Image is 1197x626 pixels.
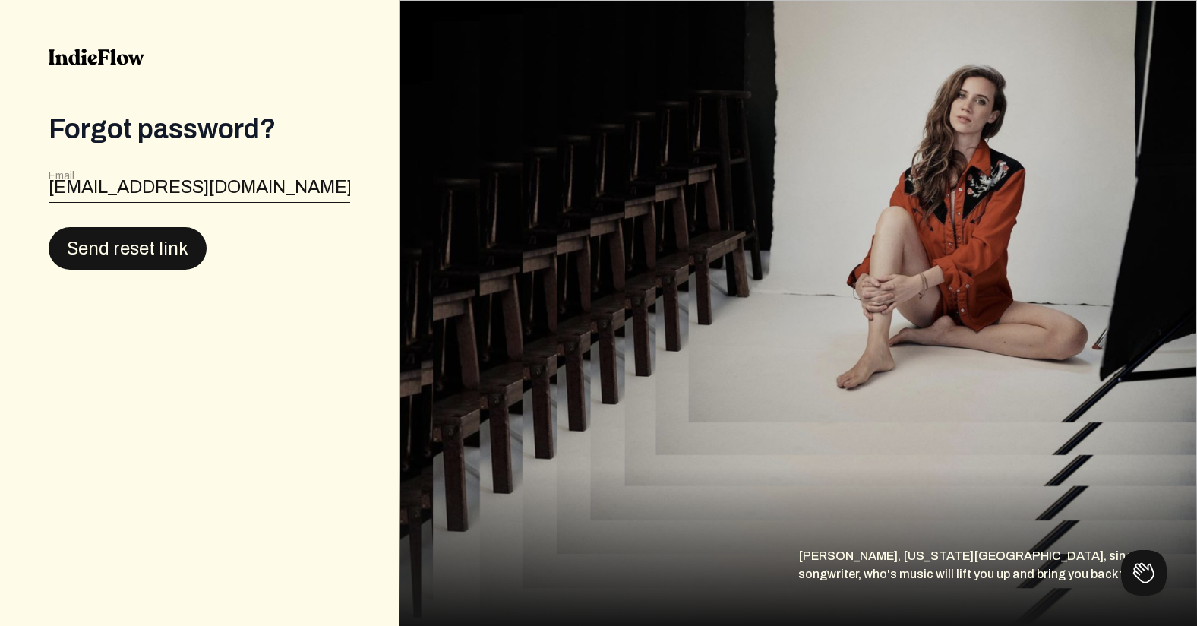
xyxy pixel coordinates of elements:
label: Email [49,169,74,184]
iframe: Toggle Customer Support [1121,550,1167,596]
div: Forgot password? [49,114,350,144]
button: Send reset link [49,227,207,270]
div: [PERSON_NAME], [US_STATE][GEOGRAPHIC_DATA], singer-songwriter, who's music will lift you up and b... [798,547,1197,626]
img: indieflow-logo-black.svg [49,49,144,65]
